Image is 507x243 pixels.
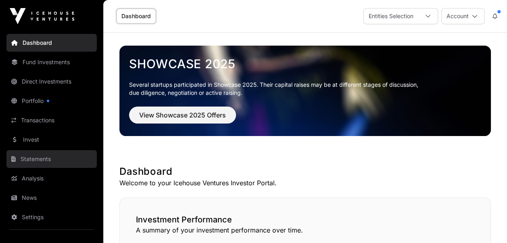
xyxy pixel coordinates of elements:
a: Portfolio [6,92,97,110]
a: View Showcase 2025 Offers [129,115,236,123]
a: Showcase 2025 [129,57,481,71]
img: Showcase 2025 [119,46,491,136]
a: Invest [6,131,97,149]
iframe: Chat Widget [467,204,507,243]
a: News [6,189,97,207]
span: View Showcase 2025 Offers [139,110,226,120]
a: Fund Investments [6,53,97,71]
button: View Showcase 2025 Offers [129,107,236,124]
p: Welcome to your Icehouse Ventures Investor Portal. [119,178,491,188]
img: Icehouse Ventures Logo [10,8,74,24]
div: Entities Selection [364,8,418,24]
a: Settings [6,208,97,226]
button: Account [441,8,484,24]
p: A summary of your investment performance over time. [136,225,474,235]
h2: Investment Performance [136,214,474,225]
a: Statements [6,150,97,168]
a: Direct Investments [6,73,97,90]
a: Transactions [6,111,97,129]
h1: Dashboard [119,165,491,178]
a: Dashboard [6,34,97,52]
p: Several startups participated in Showcase 2025. Their capital raises may be at different stages o... [129,81,481,97]
a: Analysis [6,170,97,187]
a: Dashboard [116,8,156,24]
